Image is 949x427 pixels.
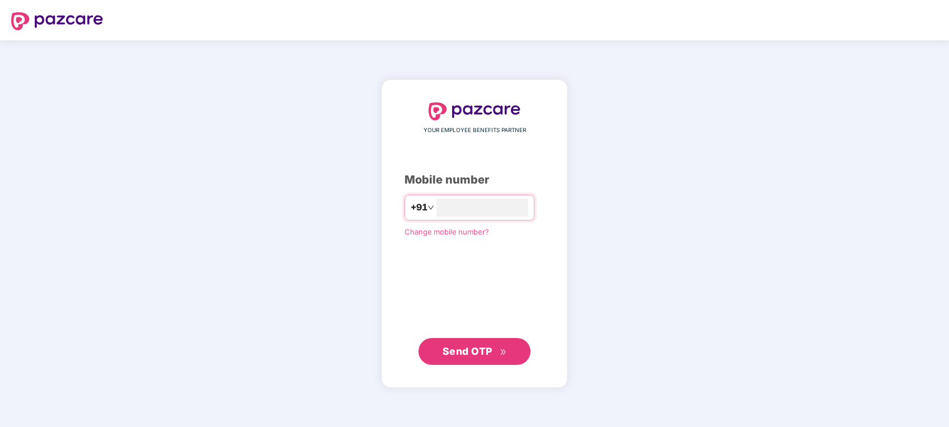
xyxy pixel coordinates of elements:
span: down [427,204,434,211]
button: Send OTPdouble-right [418,338,531,365]
div: Mobile number [404,171,545,189]
span: double-right [500,349,507,356]
span: Send OTP [443,345,492,357]
a: Change mobile number? [404,227,489,236]
span: YOUR EMPLOYEE BENEFITS PARTNER [424,126,526,135]
img: logo [429,102,520,120]
img: logo [11,12,103,30]
span: +91 [411,200,427,214]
